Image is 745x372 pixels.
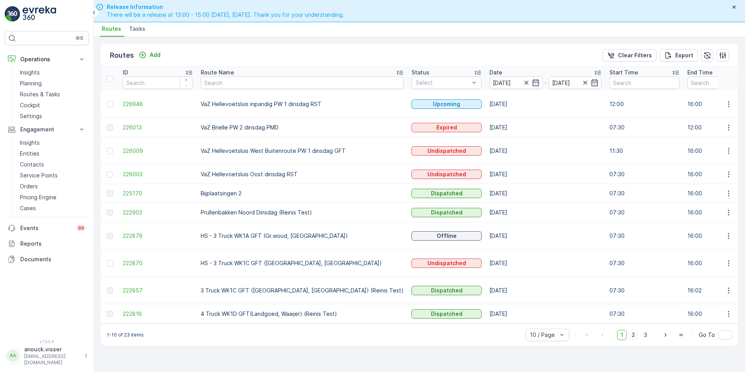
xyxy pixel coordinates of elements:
p: 12:00 [609,100,680,108]
p: Clear Filters [618,51,652,59]
td: [DATE] [485,118,606,137]
div: Toggle Row Selected [107,233,113,239]
p: Status [411,69,429,76]
p: Reports [20,240,86,248]
p: Routes [110,50,134,61]
img: logo [5,6,20,22]
button: Undispatched [411,146,482,156]
p: Events [20,224,72,232]
p: 07:30 [609,310,680,318]
button: Engagement [5,122,89,137]
p: Dispatched [431,310,463,318]
div: Toggle Row Selected [107,101,113,107]
p: VaZ Hellevoetsluis West Buitenroute PW 1 dinsdag GFT [201,147,404,155]
span: 2 [628,330,639,340]
p: Documents [20,255,86,263]
p: Orders [20,182,38,190]
p: Cases [20,204,36,212]
a: Planning [17,78,89,89]
span: 1 [617,330,627,340]
div: Toggle Row Selected [107,148,113,154]
button: AAanouck.visser[EMAIL_ADDRESS][DOMAIN_NAME] [5,345,89,366]
p: 11:30 [609,147,680,155]
p: Bijplaatsingen 2 [201,190,404,197]
p: HS - 3 Truck WK1C GFT ([GEOGRAPHIC_DATA], [GEOGRAPHIC_DATA]) [201,259,404,267]
p: 07:30 [609,209,680,216]
a: 222870 [123,259,193,267]
p: Insights [20,139,40,147]
p: Settings [20,112,42,120]
a: Contacts [17,159,89,170]
span: There will be a release at 13:00 - 15:00 [DATE], [DATE]. Thank you for your understanding. [107,11,344,19]
button: Expired [411,123,482,132]
button: Dispatched [411,189,482,198]
a: 226009 [123,147,193,155]
p: Routes & Tasks [20,90,60,98]
a: Entities [17,148,89,159]
p: Engagement [20,126,73,133]
p: Operations [20,55,73,63]
td: [DATE] [485,222,606,250]
p: Service Points [20,172,58,179]
div: Toggle Row Selected [107,311,113,317]
p: 07:30 [609,190,680,197]
p: Contacts [20,161,44,168]
td: [DATE] [485,184,606,203]
input: Search [609,76,680,89]
span: 226003 [123,170,193,178]
p: Pricing Engine [20,193,56,201]
button: Undispatched [411,170,482,179]
div: Toggle Row Selected [107,190,113,197]
p: Planning [20,80,42,87]
button: Operations [5,51,89,67]
span: v 1.50.4 [5,339,89,344]
a: 222902 [123,209,193,216]
p: 07:30 [609,124,680,131]
button: Upcoming [411,99,482,109]
p: Cockpit [20,101,40,109]
p: Insights [20,69,40,76]
p: anouck.visser [24,345,80,353]
p: Export [675,51,693,59]
a: Cockpit [17,100,89,111]
input: dd/mm/yyyy [489,76,543,89]
a: 226948 [123,100,193,108]
span: 226013 [123,124,193,131]
a: Documents [5,252,89,267]
p: 07:30 [609,287,680,294]
span: Routes [102,25,121,33]
td: [DATE] [485,277,606,304]
td: [DATE] [485,90,606,118]
p: Upcoming [433,100,460,108]
input: Search [201,76,404,89]
a: 222816 [123,310,193,318]
button: Undispatched [411,259,482,268]
input: dd/mm/yyyy [549,76,602,89]
p: 99 [78,225,84,231]
td: [DATE] [485,165,606,184]
p: Entities [20,150,39,158]
input: Search [123,76,193,89]
a: Settings [17,111,89,122]
a: Reports [5,236,89,252]
button: Export [660,49,698,62]
a: 222857 [123,287,193,294]
p: ID [123,69,128,76]
a: 222876 [123,232,193,240]
button: Add [136,50,164,60]
span: Go To [699,331,715,339]
p: End Time [687,69,713,76]
p: 4 Truck WK1D GFT(Landgoed, Waaijer) (Reinis Test) [201,310,404,318]
td: [DATE] [485,137,606,165]
img: logo_light-DOdMpM7g.png [23,6,56,22]
p: 07:30 [609,170,680,178]
p: Date [489,69,502,76]
span: 225170 [123,190,193,197]
div: Toggle Row Selected [107,260,113,266]
div: Toggle Row Selected [107,209,113,216]
button: Dispatched [411,208,482,217]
